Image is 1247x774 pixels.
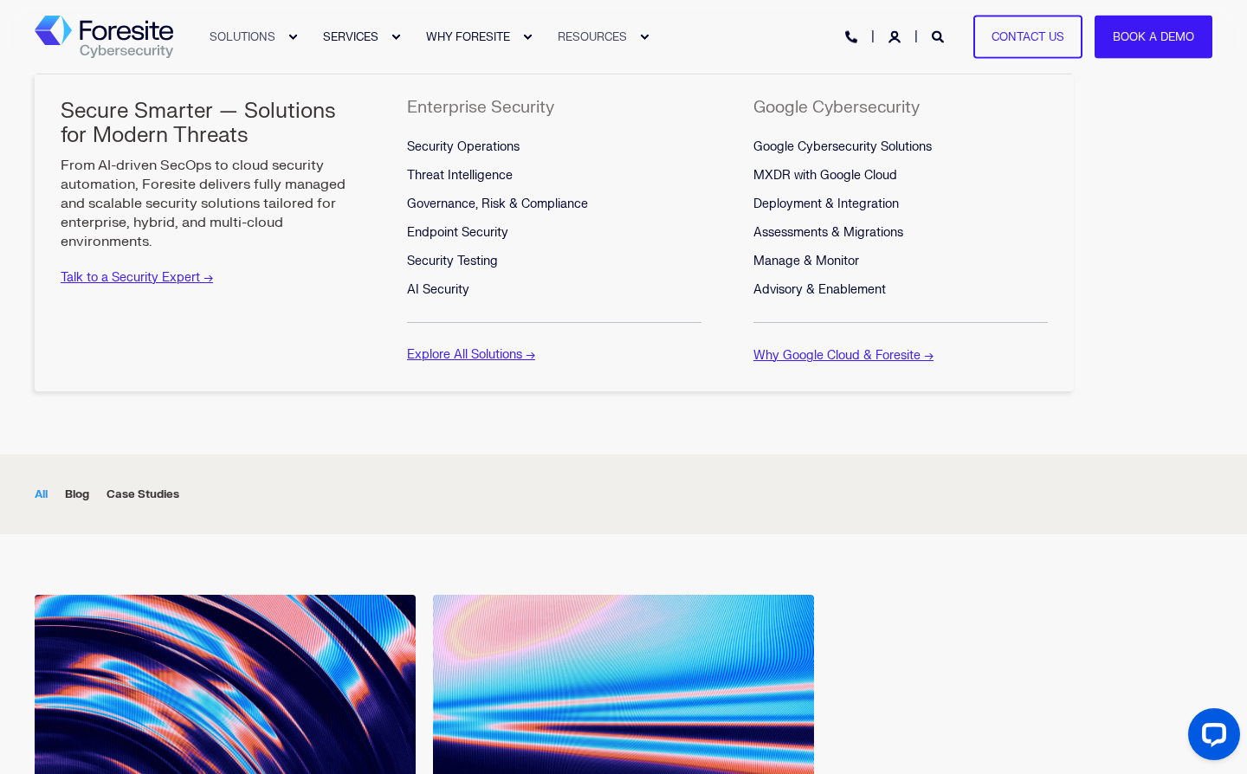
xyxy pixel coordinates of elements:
[35,481,1212,508] ul: Filter
[1095,15,1212,59] a: Book a Demo
[407,225,508,240] span: Endpoint Security
[753,254,859,268] span: Manage & Monitor
[973,15,1082,59] a: Contact Us
[407,139,520,154] span: Security Operations
[426,29,510,43] span: WHY FORESITE
[753,348,934,363] a: Why Google Cloud & Foresite →
[61,270,213,285] a: Talk to a Security Expert →
[753,197,899,211] span: Deployment & Integration
[61,156,355,251] p: From AI-driven SecOps to cloud security automation, Foresite delivers fully managed and scalable ...
[107,485,179,504] div: Case Studies
[522,32,533,42] div: Expand WHY FORESITE
[61,100,355,147] h5: Secure Smarter — Solutions for Modern Threats
[558,29,627,43] span: RESOURCES
[391,32,401,42] div: Expand SERVICES
[407,282,469,297] span: AI Security
[753,100,920,116] h5: Google Cybersecurity
[407,168,513,183] span: Threat Intelligence
[639,32,649,42] div: Expand RESOURCES
[35,485,48,504] div: All
[1174,701,1247,774] iframe: LiveChat chat widget
[407,254,498,268] span: Security Testing
[65,485,89,504] div: Blog
[753,282,886,297] span: Advisory & Enablement
[35,16,173,59] a: Back to Home
[210,29,275,43] span: SOLUTIONS
[888,29,904,43] a: Login
[407,347,535,362] a: Explore All Solutions →
[288,32,298,42] div: Expand SOLUTIONS
[35,16,173,59] img: Foresite logo, a hexagon shape of blues with a directional arrow to the right hand side, and the ...
[753,139,932,154] span: Google Cybersecurity Solutions
[407,100,554,116] h5: Enterprise Security
[407,197,588,211] span: Governance, Risk & Compliance
[932,29,947,43] a: Open Search
[753,168,897,183] span: MXDR with Google Cloud
[753,225,903,240] span: Assessments & Migrations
